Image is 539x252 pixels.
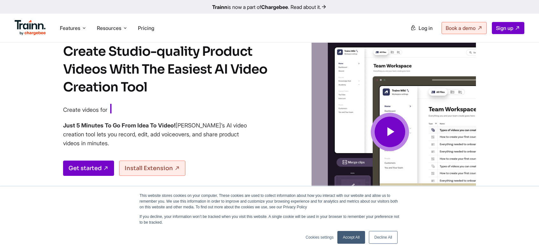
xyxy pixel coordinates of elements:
a: Book a demo [442,22,487,34]
b: Trainn [212,4,227,10]
a: Decline All [369,231,398,244]
b: Chargebee [261,4,288,10]
span: Sign up [496,25,513,31]
a: Cookies settings [305,234,334,240]
span: Create videos for [63,106,107,113]
a: Get started [63,161,114,176]
span: Book a demo [446,25,476,31]
span: Resources [97,25,121,32]
a: Install Extension [119,161,185,176]
p: This website stores cookies on your computer. These cookies are used to collect information about... [140,193,399,210]
h1: Create Studio-quality Product Videos With The Easiest AI Video Creation Tool [63,43,280,96]
p: If you decline, your information won’t be tracked when you visit this website. A single cookie wi... [140,214,399,225]
img: Video creation | Trainn [304,24,476,240]
a: Sign up [492,22,524,34]
img: Trainn Logo [15,20,46,35]
a: Pricing [138,25,154,31]
span: Customer Education [110,104,198,115]
span: Features [60,25,80,32]
a: Accept All [337,231,365,244]
b: Just 5 Minutes To Go From Idea To Video! [63,122,176,129]
span: Log in [419,25,433,31]
a: Log in [406,22,436,34]
h4: [PERSON_NAME]’s AI video creation tool lets you record, edit, add voiceovers, and share product v... [63,121,248,148]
